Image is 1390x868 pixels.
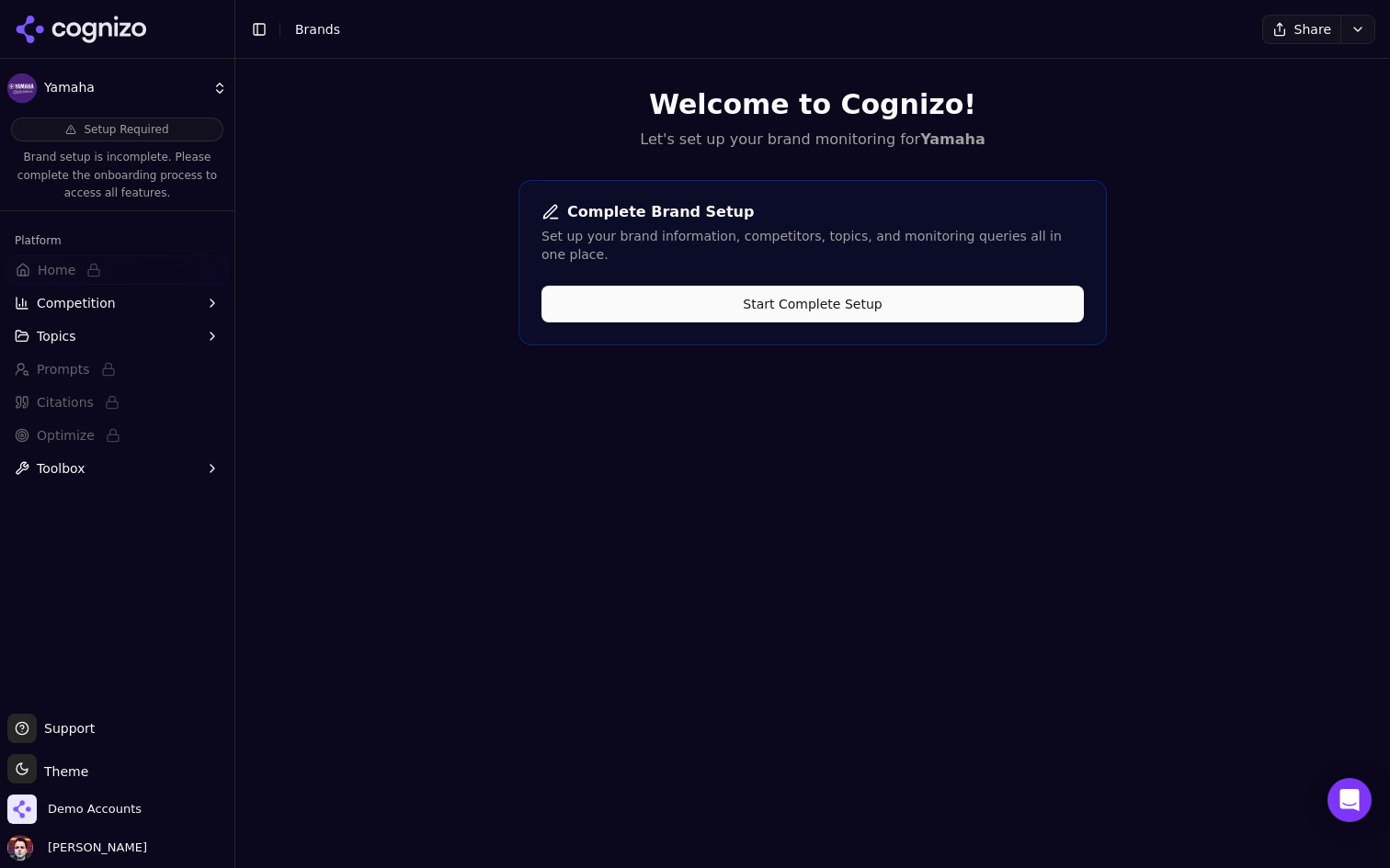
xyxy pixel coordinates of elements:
p: Let's set up your brand monitoring for [518,129,1107,151]
strong: Yamaha [920,130,986,148]
img: Deniz Ozcan [7,835,33,861]
button: Start Complete Setup [541,286,1084,322]
button: Open organization switcher [7,795,142,824]
span: Prompts [37,360,90,378]
button: Share [1262,15,1340,44]
h1: Welcome to Cognizo! [518,88,1107,121]
span: Theme [37,764,88,779]
div: Platform [7,226,227,255]
img: Demo Accounts [7,795,37,824]
span: Setup Required [84,122,168,137]
nav: breadcrumb [295,20,340,39]
img: Yamaha [7,73,37,103]
div: Complete Brand Setup [541,203,1084,221]
span: Competition [37,294,116,312]
span: Citations [37,393,94,411]
span: Demo Accounts [48,801,142,817]
p: Brand setup is incomplete. Please complete the onboarding process to access all features. [11,149,223,203]
button: Topics [7,321,227,351]
span: [PERSON_NAME] [40,840,147,856]
span: Brands [295,22,340,37]
span: Yamaha [44,80,205,96]
button: Competition [7,288,227,318]
span: Home [38,261,75,279]
button: Open user button [7,835,147,861]
span: Optimize [37,426,95,445]
button: Toolbox [7,454,227,483]
span: Toolbox [37,459,85,478]
div: Set up your brand information, competitors, topics, and monitoring queries all in one place. [541,227,1084,264]
span: Topics [37,327,76,345]
span: Support [37,719,95,738]
div: Open Intercom Messenger [1327,778,1372,822]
